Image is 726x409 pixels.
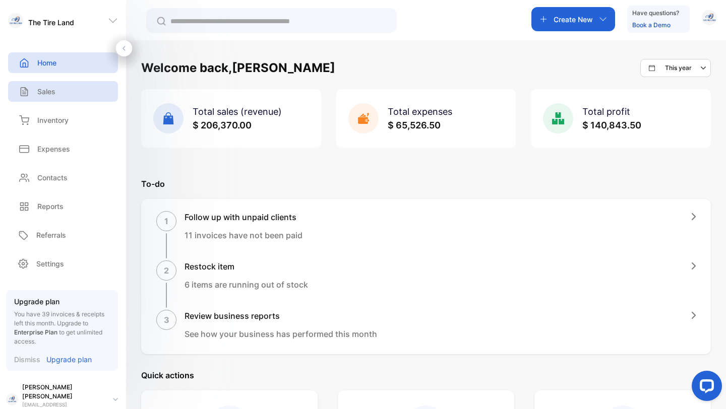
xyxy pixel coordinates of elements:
p: This year [665,63,692,73]
button: avatar [702,7,717,31]
p: To-do [141,178,711,190]
p: See how your business has performed this month [185,328,377,340]
h1: Restock item [185,260,308,272]
h1: Follow up with unpaid clients [185,211,302,223]
h1: Welcome back, [PERSON_NAME] [141,59,335,77]
p: Upgrade plan [46,354,92,365]
p: Quick actions [141,369,711,381]
span: $ 140,843.50 [582,120,641,130]
p: Upgrade plan [14,296,110,307]
p: Expenses [37,144,70,154]
span: $ 65,526.50 [388,120,441,130]
p: Referrals [36,230,66,240]
span: Upgrade to to get unlimited access. [14,319,102,345]
p: 2 [164,264,169,277]
span: Total sales (revenue) [193,106,282,117]
p: 1 [164,215,168,227]
p: Dismiss [14,354,40,365]
p: Contacts [37,172,68,183]
img: profile [6,393,18,405]
button: Create New [531,7,615,31]
p: Create New [554,14,593,25]
h1: Review business reports [185,310,377,322]
p: Reports [37,201,64,212]
span: Total profit [582,106,630,117]
img: avatar [702,10,717,25]
p: 11 invoices have not been paid [185,229,302,241]
p: 6 items are running out of stock [185,279,308,291]
span: Total expenses [388,106,452,117]
span: Enterprise Plan [14,328,57,336]
p: 3 [164,314,169,326]
a: Book a Demo [632,21,671,29]
p: Home [37,57,56,68]
p: Settings [36,258,64,269]
p: Inventory [37,115,69,125]
p: [PERSON_NAME] [PERSON_NAME] [22,383,105,401]
iframe: LiveChat chat widget [684,367,726,409]
p: You have 39 invoices & receipts left this month. [14,310,110,346]
a: Upgrade plan [40,354,92,365]
img: logo [8,13,23,28]
p: Have questions? [632,8,679,18]
span: $ 206,370.00 [193,120,252,130]
button: This year [640,59,711,77]
p: Sales [37,86,55,97]
p: The Tire Land [28,17,74,28]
